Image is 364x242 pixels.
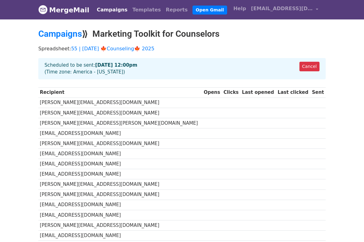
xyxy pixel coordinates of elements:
td: [EMAIL_ADDRESS][DOMAIN_NAME] [38,230,202,240]
a: [EMAIL_ADDRESS][DOMAIN_NAME] [248,2,321,17]
td: [PERSON_NAME][EMAIL_ADDRESS][DOMAIN_NAME] [38,139,202,149]
td: [EMAIL_ADDRESS][DOMAIN_NAME] [38,128,202,138]
td: [EMAIL_ADDRESS][DOMAIN_NAME] [38,210,202,220]
a: MergeMail [38,3,89,16]
strong: [DATE] 12:00pm [95,62,137,68]
h2: ⟫ Marketing Toolkit for Counselors [38,29,326,39]
a: Campaigns [38,29,82,39]
span: [EMAIL_ADDRESS][DOMAIN_NAME] [251,5,313,12]
th: Sent [311,87,326,98]
td: [EMAIL_ADDRESS][DOMAIN_NAME] [38,149,202,159]
th: Last opened [240,87,276,98]
a: Templates [130,4,163,16]
th: Recipient [38,87,202,98]
th: Opens [202,87,222,98]
img: MergeMail logo [38,5,48,14]
td: [PERSON_NAME][EMAIL_ADDRESS][DOMAIN_NAME] [38,108,202,118]
td: [PERSON_NAME][EMAIL_ADDRESS][DOMAIN_NAME] [38,179,202,190]
td: [EMAIL_ADDRESS][DOMAIN_NAME] [38,200,202,210]
p: Spreadsheet: [38,45,326,52]
td: [EMAIL_ADDRESS][DOMAIN_NAME] [38,169,202,179]
td: [PERSON_NAME][EMAIL_ADDRESS][DOMAIN_NAME] [38,98,202,108]
td: [PERSON_NAME][EMAIL_ADDRESS][PERSON_NAME][DOMAIN_NAME] [38,118,202,128]
a: Cancel [299,62,320,71]
th: Last clicked [276,87,311,98]
div: Scheduled to be sent: (Time zone: America - [US_STATE]) [38,58,326,79]
th: Clicks [222,87,240,98]
a: Campaigns [94,4,130,16]
a: 55 | [DATE] 🍁Counseling🍁 2025 [71,46,154,52]
td: [PERSON_NAME][EMAIL_ADDRESS][DOMAIN_NAME] [38,220,202,230]
a: Help [231,2,248,15]
td: [EMAIL_ADDRESS][DOMAIN_NAME] [38,159,202,169]
td: [PERSON_NAME][EMAIL_ADDRESS][DOMAIN_NAME] [38,190,202,200]
a: Open Gmail [193,6,227,15]
a: Reports [163,4,190,16]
